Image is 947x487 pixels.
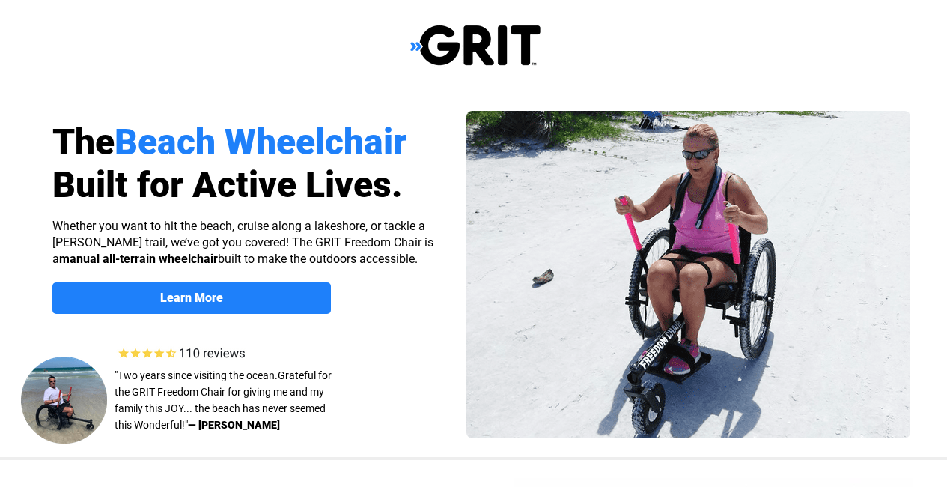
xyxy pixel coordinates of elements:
span: Two years since visiting the ocean. [118,369,278,381]
span: Beach Wheelchair [115,121,406,163]
strong: manual all-terrain wheelchair [59,252,218,266]
strong: Learn More [160,291,223,305]
span: Whether you want to hit the beach, cruise along a lakeshore, or tackle a [PERSON_NAME] trail, we’... [52,219,433,266]
span: rateful for the GRIT Freedom Chair for giving me and my family this JOY... t [115,369,332,414]
img: Beach Wheelchair cruises over packed sand. [466,111,910,438]
span: " G he beach has never seemed this Wonderful!" [115,369,332,431]
span: Built for Active Lives. [52,163,403,206]
strong: — [PERSON_NAME] [188,419,280,431]
a: Learn More [52,282,331,314]
span: The [52,121,115,163]
img: Beach Wheelchair in water [21,357,107,444]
